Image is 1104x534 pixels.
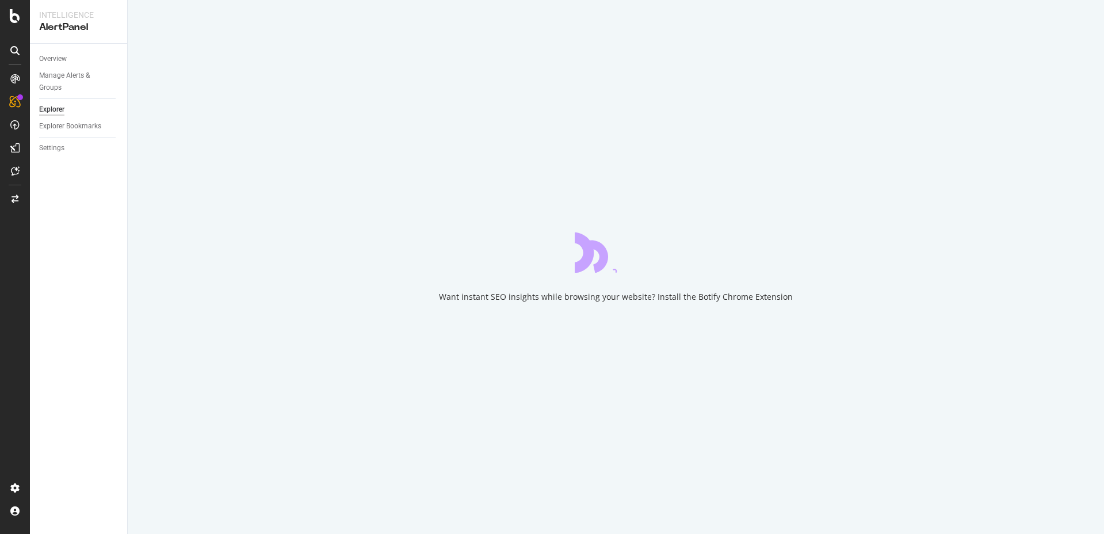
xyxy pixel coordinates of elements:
[39,70,119,94] a: Manage Alerts & Groups
[39,9,118,21] div: Intelligence
[39,120,101,132] div: Explorer Bookmarks
[39,53,67,65] div: Overview
[39,53,119,65] a: Overview
[39,104,64,116] div: Explorer
[39,70,108,94] div: Manage Alerts & Groups
[39,21,118,34] div: AlertPanel
[39,142,64,154] div: Settings
[439,291,793,303] div: Want instant SEO insights while browsing your website? Install the Botify Chrome Extension
[39,142,119,154] a: Settings
[39,120,119,132] a: Explorer Bookmarks
[575,231,658,273] div: animation
[39,104,119,116] a: Explorer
